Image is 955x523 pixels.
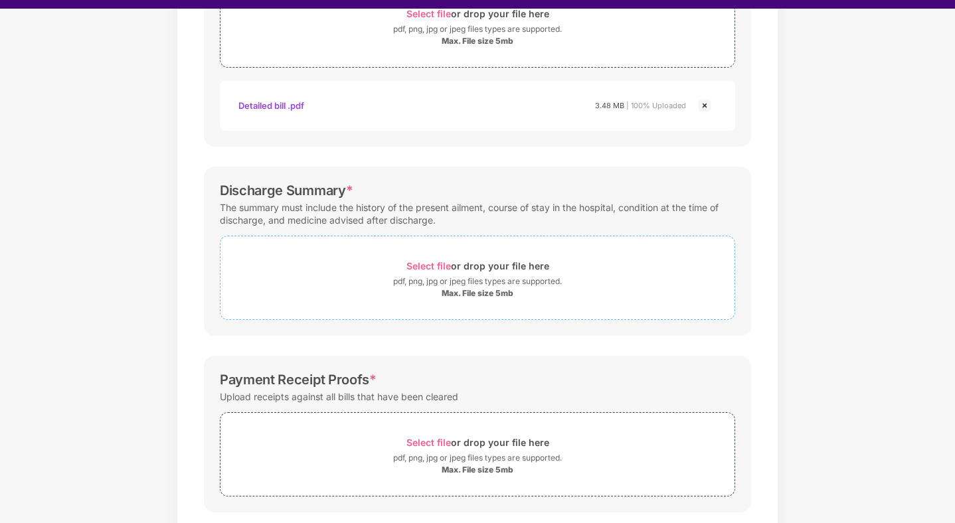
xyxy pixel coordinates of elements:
[393,23,562,36] div: pdf, png, jpg or jpeg files types are supported.
[442,288,513,299] div: Max. File size 5mb
[442,465,513,475] div: Max. File size 5mb
[697,98,713,113] img: svg+xml;base64,PHN2ZyBpZD0iQ3Jvc3MtMjR4MjQiIHhtbG5zPSJodHRwOi8vd3d3LnczLm9yZy8yMDAwL3N2ZyIgd2lkdG...
[220,198,735,229] div: The summary must include the history of the present ailment, course of stay in the hospital, cond...
[595,101,624,110] span: 3.48 MB
[406,433,549,451] div: or drop your file here
[220,372,377,388] div: Payment Receipt Proofs
[406,257,549,275] div: or drop your file here
[220,183,353,198] div: Discharge Summary
[238,94,304,117] div: Detailed bill .pdf
[406,8,451,19] span: Select file
[406,5,549,23] div: or drop your file here
[393,451,562,465] div: pdf, png, jpg or jpeg files types are supported.
[406,437,451,448] span: Select file
[220,388,458,406] div: Upload receipts against all bills that have been cleared
[393,275,562,288] div: pdf, png, jpg or jpeg files types are supported.
[220,246,735,309] span: Select fileor drop your file herepdf, png, jpg or jpeg files types are supported.Max. File size 5mb
[220,423,735,486] span: Select fileor drop your file herepdf, png, jpg or jpeg files types are supported.Max. File size 5mb
[442,36,513,46] div: Max. File size 5mb
[626,101,686,110] span: | 100% Uploaded
[406,260,451,271] span: Select file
